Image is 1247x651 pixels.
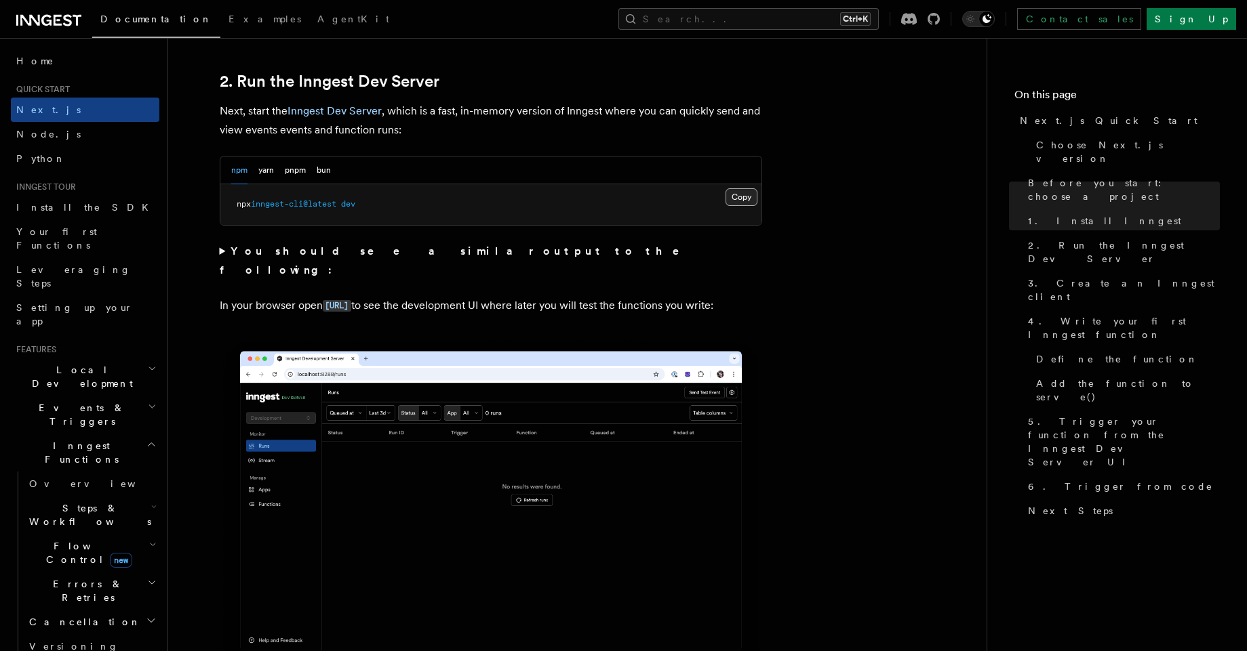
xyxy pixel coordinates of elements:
[16,226,97,251] span: Your first Functions
[11,182,76,192] span: Inngest tour
[110,553,132,568] span: new
[1028,504,1113,518] span: Next Steps
[11,49,159,73] a: Home
[1023,409,1220,474] a: 5. Trigger your function from the Inngest Dev Server UI
[1028,480,1213,493] span: 6. Trigger from code
[840,12,871,26] kbd: Ctrl+K
[220,4,309,37] a: Examples
[11,195,159,219] a: Install the SDK
[962,11,995,27] button: Toggle dark mode
[1017,8,1141,30] a: Contact sales
[16,129,81,140] span: Node.js
[11,122,159,146] a: Node.js
[1028,176,1220,203] span: Before you start: choose a project
[220,72,439,91] a: 2. Run the Inngest Dev Server
[317,156,331,184] button: bun
[317,14,389,24] span: AgentKit
[323,299,351,312] a: [URL]
[341,199,355,209] span: dev
[24,534,159,572] button: Flow Controlnew
[24,496,159,534] button: Steps & Workflows
[1036,352,1198,366] span: Define the function
[288,104,382,117] a: Inngest Dev Server
[1023,499,1220,523] a: Next Steps
[237,199,251,209] span: npx
[11,439,146,466] span: Inngest Functions
[92,4,220,38] a: Documentation
[220,102,762,140] p: Next, start the , which is a fast, in-memory version of Inngest where you can quickly send and vi...
[1023,309,1220,347] a: 4. Write your first Inngest function
[16,302,133,327] span: Setting up your app
[1031,133,1220,171] a: Choose Next.js version
[16,104,81,115] span: Next.js
[11,219,159,257] a: Your first Functions
[231,156,248,184] button: npm
[1028,415,1220,469] span: 5. Trigger your function from the Inngest Dev Server UI
[16,202,157,213] span: Install the SDK
[726,188,757,206] button: Copy
[618,8,879,30] button: Search...Ctrl+K
[220,245,699,276] strong: You should see a similar output to the following:
[24,615,141,629] span: Cancellation
[1147,8,1236,30] a: Sign Up
[24,572,159,610] button: Errors & Retries
[285,156,306,184] button: pnpm
[1014,108,1220,133] a: Next.js Quick Start
[1028,214,1181,228] span: 1. Install Inngest
[24,610,159,634] button: Cancellation
[323,300,351,312] code: [URL]
[1028,238,1220,266] span: 2. Run the Inngest Dev Server
[1031,371,1220,409] a: Add the function to serve()
[24,539,149,566] span: Flow Control
[1036,138,1220,165] span: Choose Next.js version
[229,14,301,24] span: Examples
[1036,377,1220,404] span: Add the function to serve()
[11,434,159,471] button: Inngest Functions
[1031,347,1220,371] a: Define the function
[11,363,148,390] span: Local Development
[29,478,169,489] span: Overview
[24,577,147,604] span: Errors & Retries
[11,396,159,434] button: Events & Triggers
[11,344,56,355] span: Features
[1028,276,1220,303] span: 3. Create an Inngest client
[11,257,159,295] a: Leveraging Steps
[1023,209,1220,233] a: 1. Install Inngest
[11,295,159,333] a: Setting up your app
[11,401,148,428] span: Events & Triggers
[16,264,131,289] span: Leveraging Steps
[16,54,54,68] span: Home
[1023,271,1220,309] a: 3. Create an Inngest client
[1023,474,1220,499] a: 6. Trigger from code
[100,14,212,24] span: Documentation
[258,156,274,184] button: yarn
[11,358,159,396] button: Local Development
[251,199,336,209] span: inngest-cli@latest
[1023,171,1220,209] a: Before you start: choose a project
[11,84,70,95] span: Quick start
[11,98,159,122] a: Next.js
[1028,314,1220,341] span: 4. Write your first Inngest function
[220,296,762,316] p: In your browser open to see the development UI where later you will test the functions you write:
[1020,114,1197,127] span: Next.js Quick Start
[24,471,159,496] a: Overview
[11,146,159,171] a: Python
[1014,87,1220,108] h4: On this page
[16,153,66,164] span: Python
[1023,233,1220,271] a: 2. Run the Inngest Dev Server
[220,242,762,280] summary: You should see a similar output to the following:
[309,4,397,37] a: AgentKit
[24,501,151,528] span: Steps & Workflows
